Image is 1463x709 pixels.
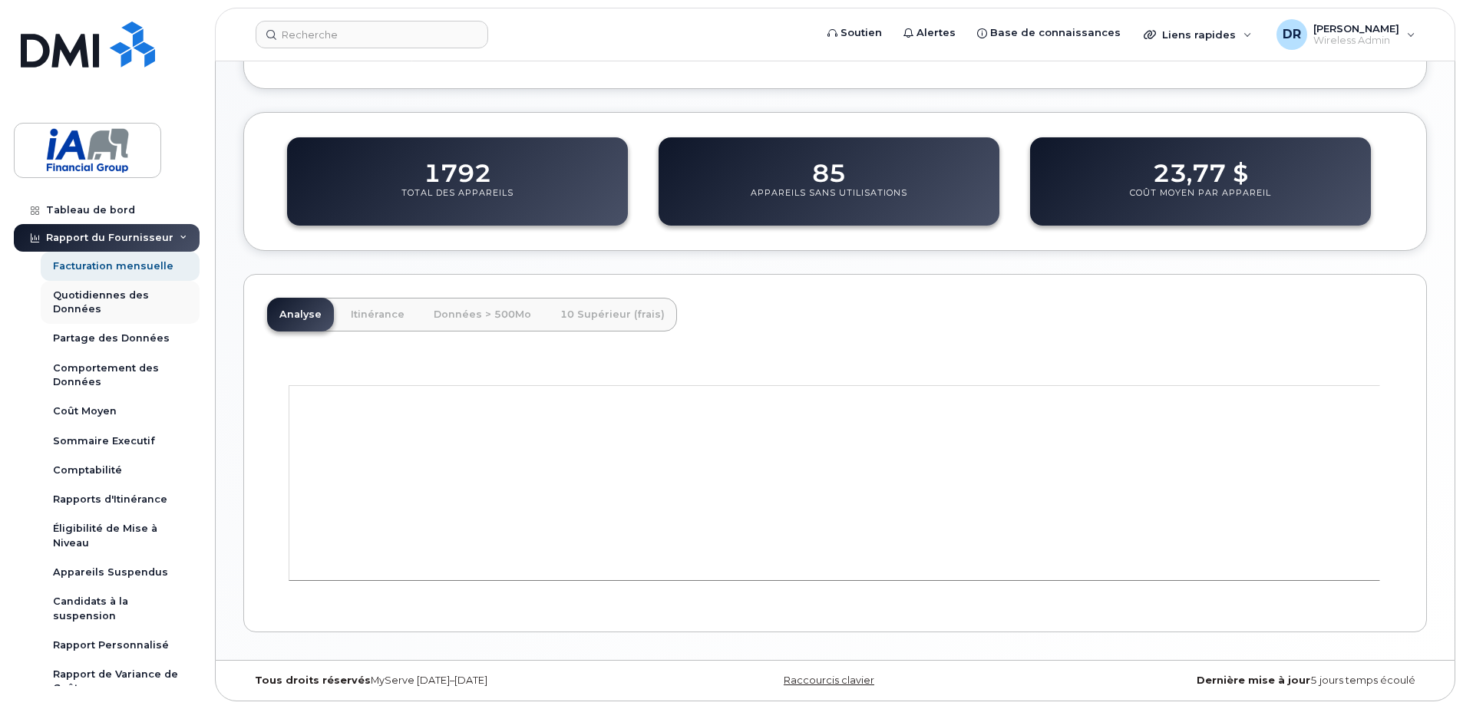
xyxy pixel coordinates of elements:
p: Total des Appareils [401,187,514,215]
a: Itinérance [339,298,417,331]
a: 10 Supérieur (frais) [548,298,677,331]
input: Recherche [256,21,488,48]
a: Données > 500Mo [421,298,543,331]
div: Liens rapides [1133,19,1263,50]
a: Analyse [267,298,334,331]
span: Wireless Admin [1313,35,1399,47]
a: Soutien [817,18,893,48]
p: Coût Moyen Par Appareil [1130,187,1271,215]
div: 5 jours temps écoulé [1032,674,1427,687]
p: Appareils Sans Utilisations [751,187,907,215]
dd: 85 [812,144,846,187]
span: DR [1283,25,1301,44]
dd: 23,77 $ [1153,144,1248,187]
a: Base de connaissances [966,18,1131,48]
span: Liens rapides [1162,28,1236,41]
strong: Dernière mise à jour [1197,674,1310,686]
strong: Tous droits réservés [255,674,371,686]
g: Graphique [275,385,1380,599]
a: Alertes [893,18,966,48]
div: Daniel Rollin [1266,19,1426,50]
span: [PERSON_NAME] [1313,22,1399,35]
span: Base de connaissances [990,25,1121,41]
dd: 1792 [424,144,491,187]
span: Alertes [916,25,956,41]
a: Raccourcis clavier [784,674,874,686]
div: MyServe [DATE]–[DATE] [243,674,638,687]
span: Soutien [840,25,882,41]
